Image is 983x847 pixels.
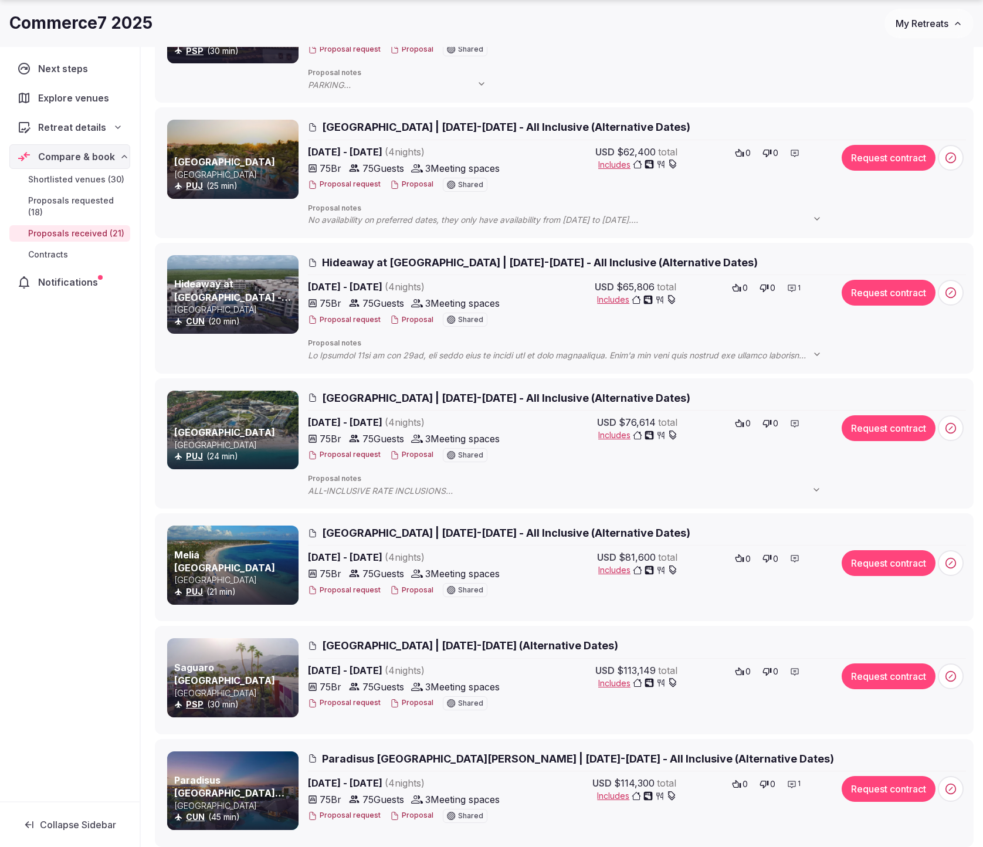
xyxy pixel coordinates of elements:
button: Request contract [842,663,935,689]
span: Shortlisted venues (30) [28,174,124,185]
a: Saguaro [GEOGRAPHIC_DATA] [174,662,275,686]
div: (25 min) [174,180,296,192]
span: 75 Br [320,567,341,581]
a: Proposals requested (18) [9,192,130,221]
h1: Commerce7 2025 [9,12,152,35]
button: PUJ [186,586,203,598]
button: PSP [186,699,204,710]
button: 0 [731,663,754,680]
span: Includes [597,790,676,802]
button: Proposal request [308,698,381,708]
span: Paradisus [GEOGRAPHIC_DATA][PERSON_NAME] | [DATE]-[DATE] - All Inclusive (Alternative Dates) [322,751,834,766]
button: Collapse Sidebar [9,812,130,838]
div: (30 min) [174,699,296,710]
button: 0 [731,145,754,161]
button: Proposal [390,45,433,55]
span: 3 Meeting spaces [425,680,500,694]
span: $62,400 [617,145,656,159]
button: 0 [731,550,754,567]
span: Lo Ipsumdol 11si am con 29ad, eli seddo eius te incidi utl et dolo magnaaliqua. Enim'a min veni q... [308,350,833,361]
span: 3 Meeting spaces [425,792,500,807]
a: Paradisus [GEOGRAPHIC_DATA][PERSON_NAME] - [GEOGRAPHIC_DATA] [174,774,284,825]
button: Request contract [842,145,935,171]
span: No availability on preferred dates, they only have availability from [DATE] to [DATE]. ALL INCLUS... [308,214,833,226]
button: Proposal request [308,450,381,460]
span: 3 Meeting spaces [425,567,500,581]
span: Hideaway at [GEOGRAPHIC_DATA] | [DATE]-[DATE] - All Inclusive (Alternative Dates) [322,255,758,270]
button: Proposal [390,450,433,460]
a: PSP [186,699,204,709]
a: Next steps [9,56,130,81]
span: total [658,550,677,564]
button: Proposal request [308,179,381,189]
div: (21 min) [174,586,296,598]
span: 0 [770,282,775,294]
p: [GEOGRAPHIC_DATA] [174,169,296,181]
span: 3 Meeting spaces [425,432,500,446]
a: Meliá [GEOGRAPHIC_DATA] [174,549,275,574]
span: [DATE] - [DATE] [308,663,514,677]
a: CUN [186,316,205,326]
span: ( 4 night s ) [385,416,425,428]
span: 75 Guests [362,296,404,310]
span: ALL-INCLUSIVE RATE INCLUSIONS • Luxurious accommodations with exclusive DreamBed • Daily Breakfas... [308,485,833,497]
span: USD [595,145,615,159]
button: Request contract [842,550,935,576]
span: 75 Guests [362,792,404,807]
p: [GEOGRAPHIC_DATA] [174,304,296,316]
div: (20 min) [174,316,296,327]
span: ( 4 night s ) [385,777,425,789]
span: [GEOGRAPHIC_DATA] | [DATE]-[DATE] - All Inclusive (Alternative Dates) [322,526,690,540]
span: ( 4 night s ) [385,281,425,293]
span: Collapse Sidebar [40,819,116,831]
button: Proposal request [308,585,381,595]
button: PSP [186,45,204,57]
p: [GEOGRAPHIC_DATA] [174,687,296,699]
span: 0 [770,778,775,790]
span: Shared [458,316,483,323]
div: (45 min) [174,811,296,823]
span: ( 4 night s ) [385,146,425,158]
span: Proposals received (21) [28,228,124,239]
span: [GEOGRAPHIC_DATA] | [DATE]-[DATE] - All Inclusive (Alternative Dates) [322,391,690,405]
span: Next steps [38,62,93,76]
span: [DATE] - [DATE] [308,415,514,429]
span: 0 [773,418,778,429]
span: Shared [458,452,483,459]
span: total [657,280,676,294]
span: 75 Br [320,680,341,694]
span: total [658,415,677,429]
span: 0 [745,553,751,565]
button: Includes [597,294,676,306]
span: 0 [745,666,751,677]
span: Shared [458,587,483,594]
span: Includes [598,677,677,689]
span: 75 Br [320,161,341,175]
span: 75 Br [320,792,341,807]
span: Shared [458,181,483,188]
a: PUJ [186,587,203,597]
span: Shared [458,46,483,53]
button: Proposal request [308,811,381,821]
div: (30 min) [174,45,296,57]
button: Request contract [842,280,935,306]
button: Includes [598,429,677,441]
span: [DATE] - [DATE] [308,550,514,564]
button: 0 [728,776,751,792]
button: 0 [759,415,782,432]
span: total [658,663,677,677]
span: 3 Meeting spaces [425,296,500,310]
span: 1 [798,283,801,293]
button: 0 [756,280,779,296]
span: Shared [458,700,483,707]
span: USD [592,776,612,790]
button: Proposal [390,698,433,708]
span: Notifications [38,275,103,289]
a: [GEOGRAPHIC_DATA] [174,156,275,168]
button: PUJ [186,180,203,192]
button: PUJ [186,450,203,462]
span: 0 [745,418,751,429]
button: CUN [186,811,205,823]
span: [GEOGRAPHIC_DATA] | [DATE]-[DATE] (Alternative Dates) [322,638,618,653]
